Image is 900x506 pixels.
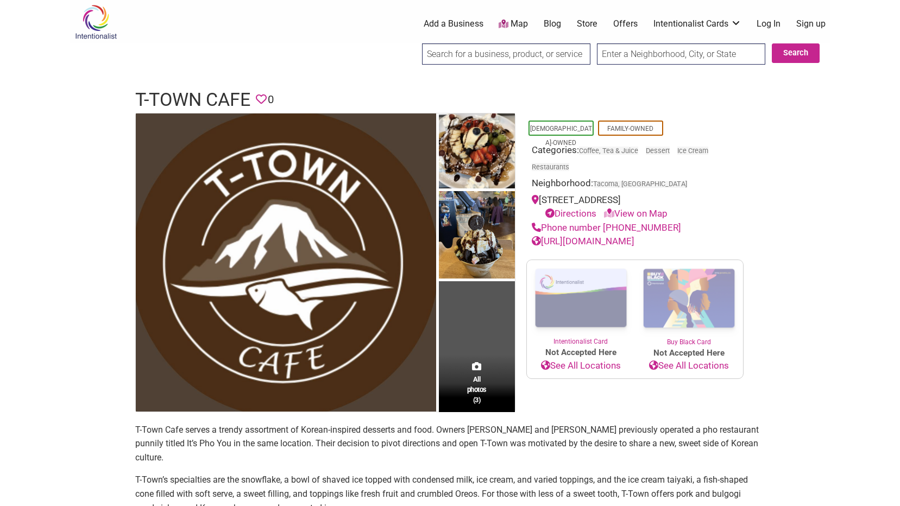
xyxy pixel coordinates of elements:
[579,147,638,155] a: Coffee, Tea & Juice
[597,43,765,65] input: Enter a Neighborhood, City, or State
[424,18,483,30] a: Add a Business
[499,18,528,30] a: Map
[532,236,634,246] a: [URL][DOMAIN_NAME]
[613,18,638,30] a: Offers
[757,18,781,30] a: Log In
[677,147,708,155] a: Ice Cream
[532,143,738,177] div: Categories:
[604,208,668,219] a: View on Map
[527,260,635,346] a: Intentionalist Card
[635,359,743,373] a: See All Locations
[527,260,635,337] img: Intentionalist Card
[796,18,826,30] a: Sign up
[532,222,681,233] a: Phone number [PHONE_NUMBER]
[646,147,670,155] a: Dessert
[635,260,743,347] a: Buy Black Card
[532,176,738,193] div: Neighborhood:
[527,359,635,373] a: See All Locations
[467,374,487,405] span: All photos (3)
[635,347,743,359] span: Not Accepted Here
[635,260,743,337] img: Buy Black Card
[532,193,738,221] div: [STREET_ADDRESS]
[530,125,592,147] a: [DEMOGRAPHIC_DATA]-Owned
[545,208,596,219] a: Directions
[653,18,741,30] a: Intentionalist Cards
[135,87,250,113] h1: T-Town Cafe
[593,181,687,188] span: Tacoma, [GEOGRAPHIC_DATA]
[422,43,590,65] input: Search for a business, product, or service
[532,163,569,171] a: Restaurants
[772,43,820,63] button: Search
[135,423,765,465] p: T-Town Cafe serves a trendy assortment of Korean-inspired desserts and food. Owners [PERSON_NAME]...
[70,4,122,40] img: Intentionalist
[268,91,274,108] span: 0
[607,125,653,132] a: Family-Owned
[577,18,597,30] a: Store
[544,18,561,30] a: Blog
[527,346,635,359] span: Not Accepted Here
